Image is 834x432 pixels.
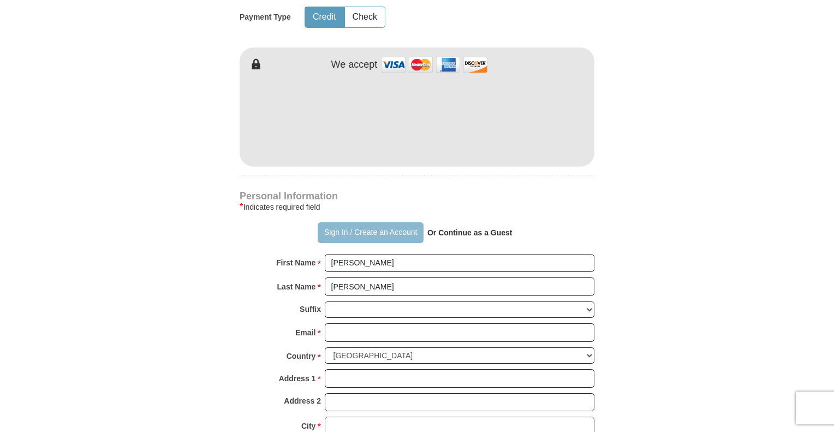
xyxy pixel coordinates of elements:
strong: Suffix [300,301,321,317]
button: Sign In / Create an Account [318,222,423,243]
strong: Or Continue as a Guest [427,228,513,237]
strong: Address 2 [284,393,321,409]
button: Check [345,7,385,27]
h4: Personal Information [240,192,594,200]
button: Credit [305,7,344,27]
strong: Email [295,325,315,340]
h4: We accept [331,59,378,71]
h5: Payment Type [240,13,291,22]
img: credit cards accepted [380,53,489,76]
div: Indicates required field [240,200,594,214]
strong: Country [287,348,316,364]
strong: Address 1 [279,371,316,386]
strong: Last Name [277,279,316,294]
strong: First Name [276,255,315,270]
